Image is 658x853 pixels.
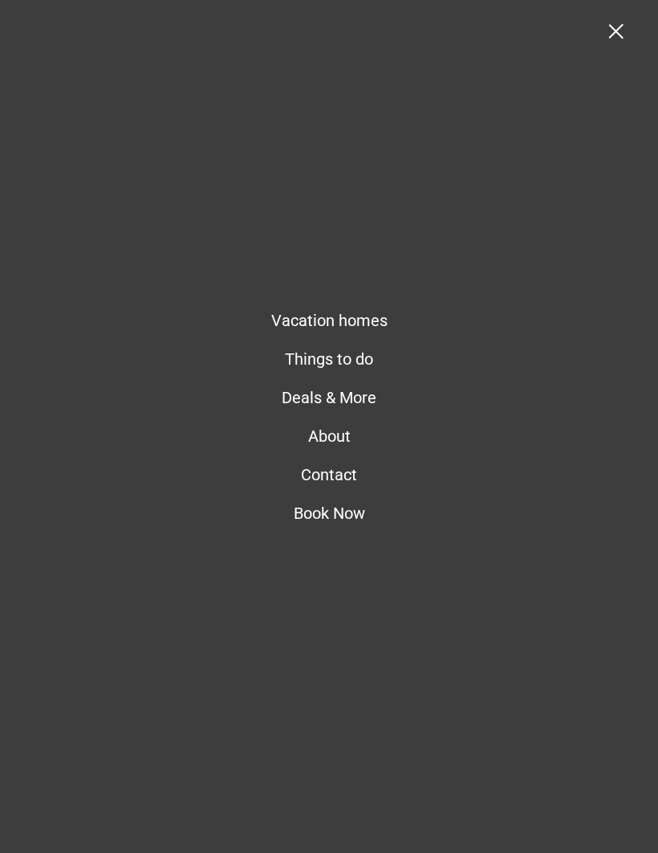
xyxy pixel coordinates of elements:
[299,417,360,455] a: About
[301,465,357,484] span: Contact
[285,349,373,369] span: Things to do
[284,494,375,533] a: Book Now
[272,378,386,417] a: Deals & More
[291,455,367,494] a: Contact
[275,340,383,378] a: Things to do
[262,301,397,340] a: Vacation homes
[308,426,351,446] span: About
[282,388,376,407] span: Deals & More
[590,24,654,39] a: Toggle Menu
[271,311,388,330] span: Vacation homes
[294,504,365,523] span: Book Now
